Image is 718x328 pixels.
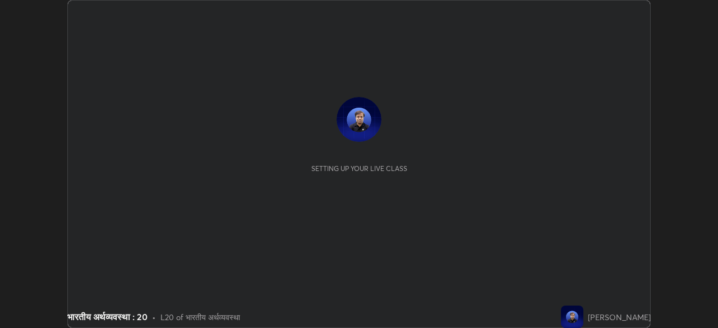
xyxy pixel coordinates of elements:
[337,97,381,142] img: 8e38444707b34262b7cefb4fe564aa9c.jpg
[311,164,407,173] div: Setting up your live class
[152,311,156,323] div: •
[561,306,583,328] img: 8e38444707b34262b7cefb4fe564aa9c.jpg
[588,311,651,323] div: [PERSON_NAME]
[67,310,148,324] div: भारतीय अर्थव्यवस्था : 20
[160,311,240,323] div: L20 of भारतीय अर्थव्यवस्था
